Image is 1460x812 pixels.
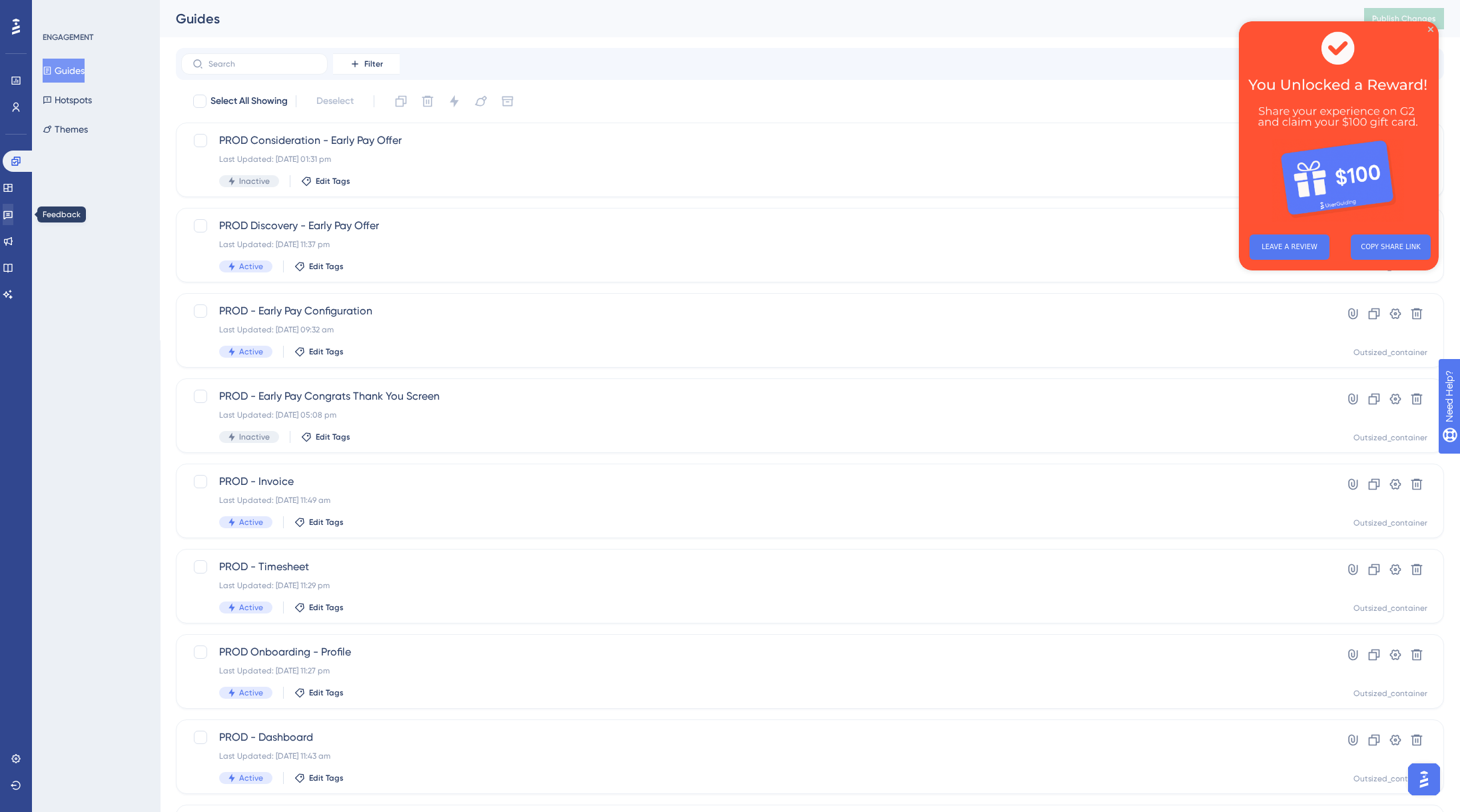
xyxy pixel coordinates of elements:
span: PROD - Early Pay Configuration [219,303,1294,319]
div: Outsized_container [1353,518,1427,528]
button: Themes [43,117,88,141]
span: PROD - Invoice [219,474,1294,490]
button: Edit Tags [294,687,344,698]
button: Edit Tags [301,176,350,187]
span: PROD Discovery - Early Pay Offer [219,218,1294,234]
span: PROD - Timesheet [219,559,1294,575]
button: LEAVE A REVIEW [11,213,91,238]
button: COPY SHARE LINK [112,213,192,238]
div: Last Updated: [DATE] 11:27 pm [219,665,1294,676]
span: Edit Tags [309,346,344,357]
span: Edit Tags [309,602,344,613]
span: Need Help? [31,3,83,19]
span: PROD Consideration - Early Pay Offer [219,133,1294,149]
span: Active [239,346,263,357]
div: Last Updated: [DATE] 05:08 pm [219,410,1294,420]
span: Filter [364,59,383,69]
input: Search [208,59,316,69]
div: Outsized_container [1353,688,1427,699]
span: Edit Tags [316,176,350,187]
span: Edit Tags [309,687,344,698]
span: Deselect [316,93,354,109]
span: Active [239,687,263,698]
div: Last Updated: [DATE] 11:43 am [219,751,1294,761]
div: Close Preview [189,5,194,11]
span: Publish Changes [1372,13,1436,24]
div: Last Updated: [DATE] 09:32 am [219,324,1294,335]
div: Guides [176,9,1331,28]
div: Last Updated: [DATE] 11:49 am [219,495,1294,506]
span: Active [239,517,263,528]
span: PROD - Dashboard [219,729,1294,745]
button: Edit Tags [294,346,344,357]
button: Filter [333,53,400,75]
span: Inactive [239,432,270,442]
span: PROD Onboarding - Profile [219,644,1294,660]
div: Outsized_container [1353,603,1427,613]
div: ENGAGEMENT [43,32,93,43]
span: Active [239,773,263,783]
span: Edit Tags [316,432,350,442]
button: Edit Tags [294,517,344,528]
span: Edit Tags [309,261,344,272]
iframe: UserGuiding AI Assistant Launcher [1404,759,1444,799]
div: Outsized_container [1353,347,1427,358]
div: Last Updated: [DATE] 11:29 pm [219,580,1294,591]
div: Outsized_container [1353,773,1427,784]
button: Edit Tags [294,602,344,613]
div: Last Updated: [DATE] 01:31 pm [219,154,1294,165]
span: Select All Showing [210,93,288,109]
span: PROD - Early Pay Congrats Thank You Screen [219,388,1294,404]
button: Edit Tags [301,432,350,442]
span: Edit Tags [309,517,344,528]
div: Last Updated: [DATE] 11:37 pm [219,239,1294,250]
button: Guides [43,59,85,83]
span: Inactive [239,176,270,187]
span: Edit Tags [309,773,344,783]
button: Edit Tags [294,261,344,272]
div: Outsized_container [1353,432,1427,443]
button: Hotspots [43,88,92,112]
button: Edit Tags [294,773,344,783]
span: Active [239,602,263,613]
span: Active [239,261,263,272]
button: Publish Changes [1364,8,1444,29]
button: Deselect [304,89,366,113]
